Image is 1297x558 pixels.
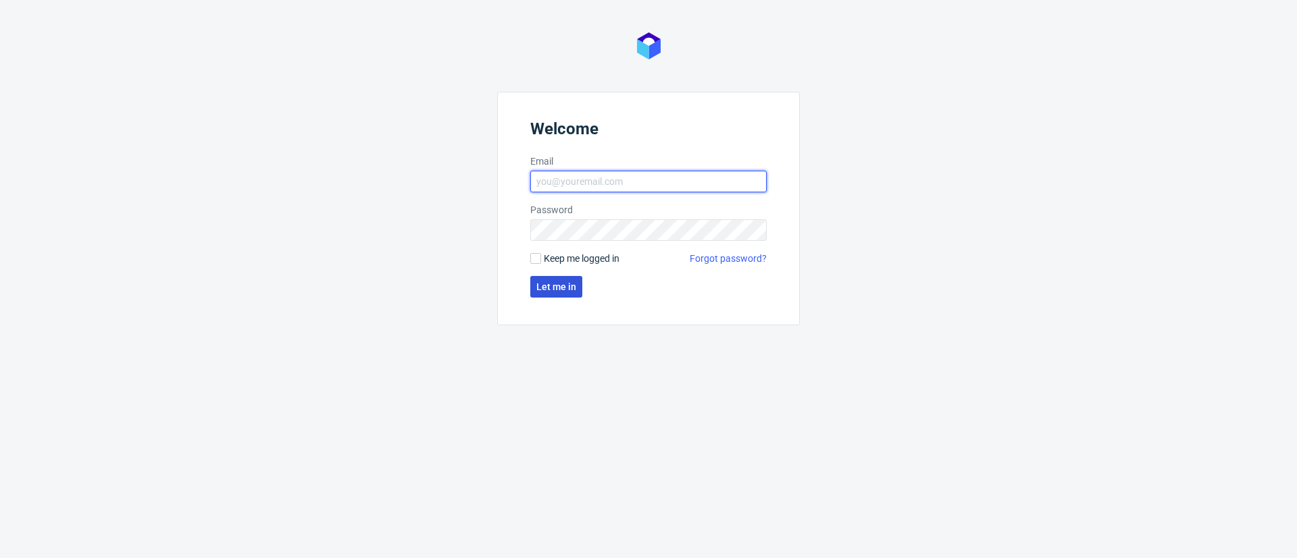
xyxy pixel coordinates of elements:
label: Email [530,155,767,168]
input: you@youremail.com [530,171,767,192]
span: Let me in [536,282,576,291]
button: Let me in [530,276,582,298]
label: Password [530,203,767,217]
a: Forgot password? [690,252,767,265]
span: Keep me logged in [544,252,619,265]
header: Welcome [530,119,767,144]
